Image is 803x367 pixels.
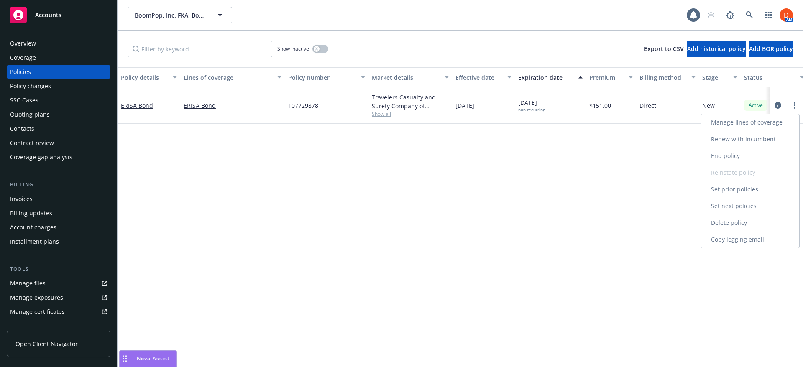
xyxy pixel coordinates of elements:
[10,65,31,79] div: Policies
[288,73,356,82] div: Policy number
[184,73,272,82] div: Lines of coverage
[702,101,715,110] span: New
[636,67,699,87] button: Billing method
[368,67,452,87] button: Market details
[372,93,449,110] div: Travelers Casualty and Surety Company of America, Travelers Insurance
[7,79,110,93] a: Policy changes
[7,319,110,333] a: Manage claims
[10,192,33,206] div: Invoices
[780,8,793,22] img: photo
[701,131,799,148] a: Renew with incumbent
[10,108,50,121] div: Quoting plans
[589,101,611,110] span: $151.00
[701,148,799,164] a: End policy
[7,108,110,121] a: Quoting plans
[10,122,34,135] div: Contacts
[288,101,318,110] span: 107729878
[7,3,110,27] a: Accounts
[120,351,130,367] div: Drag to move
[644,41,684,57] button: Export to CSV
[372,73,440,82] div: Market details
[639,73,686,82] div: Billing method
[703,7,719,23] a: Start snowing
[10,94,38,107] div: SSC Cases
[644,45,684,53] span: Export to CSV
[773,100,783,110] a: circleInformation
[518,107,545,112] div: non-recurring
[790,100,800,110] a: more
[7,291,110,304] a: Manage exposures
[741,7,758,23] a: Search
[10,305,65,319] div: Manage certificates
[128,41,272,57] input: Filter by keyword...
[10,51,36,64] div: Coverage
[7,94,110,107] a: SSC Cases
[455,73,502,82] div: Effective date
[7,136,110,150] a: Contract review
[7,122,110,135] a: Contacts
[135,11,207,20] span: BoomPop, Inc. FKA: Boombox Labs, Inc.
[180,67,285,87] button: Lines of coverage
[137,355,170,362] span: Nova Assist
[701,114,799,131] a: Manage lines of coverage
[121,73,168,82] div: Policy details
[699,67,741,87] button: Stage
[10,319,52,333] div: Manage claims
[744,73,795,82] div: Status
[7,221,110,234] a: Account charges
[7,235,110,248] a: Installment plans
[687,45,746,53] span: Add historical policy
[285,67,368,87] button: Policy number
[7,192,110,206] a: Invoices
[701,198,799,214] a: Set next policies
[749,41,793,57] button: Add BOR policy
[10,291,63,304] div: Manage exposures
[7,305,110,319] a: Manage certificates
[372,110,449,117] span: Show all
[701,214,799,231] a: Delete policy
[118,67,180,87] button: Policy details
[10,136,54,150] div: Contract review
[455,101,474,110] span: [DATE]
[7,181,110,189] div: Billing
[518,98,545,112] span: [DATE]
[15,339,78,348] span: Open Client Navigator
[7,265,110,273] div: Tools
[10,235,59,248] div: Installment plans
[10,37,36,50] div: Overview
[701,231,799,248] a: Copy logging email
[702,73,728,82] div: Stage
[760,7,777,23] a: Switch app
[10,277,46,290] div: Manage files
[7,206,110,220] a: Billing updates
[639,101,656,110] span: Direct
[121,102,153,110] a: ERISA Bond
[722,7,739,23] a: Report a Bug
[119,350,177,367] button: Nova Assist
[7,51,110,64] a: Coverage
[7,277,110,290] a: Manage files
[515,67,586,87] button: Expiration date
[701,181,799,198] a: Set prior policies
[10,221,56,234] div: Account charges
[518,73,573,82] div: Expiration date
[687,41,746,57] button: Add historical policy
[7,37,110,50] a: Overview
[7,65,110,79] a: Policies
[749,45,793,53] span: Add BOR policy
[184,101,281,110] a: ERISA Bond
[10,150,72,164] div: Coverage gap analysis
[277,45,309,52] span: Show inactive
[7,150,110,164] a: Coverage gap analysis
[452,67,515,87] button: Effective date
[747,102,764,109] span: Active
[589,73,624,82] div: Premium
[10,206,52,220] div: Billing updates
[586,67,636,87] button: Premium
[128,7,232,23] button: BoomPop, Inc. FKA: Boombox Labs, Inc.
[35,12,61,18] span: Accounts
[10,79,51,93] div: Policy changes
